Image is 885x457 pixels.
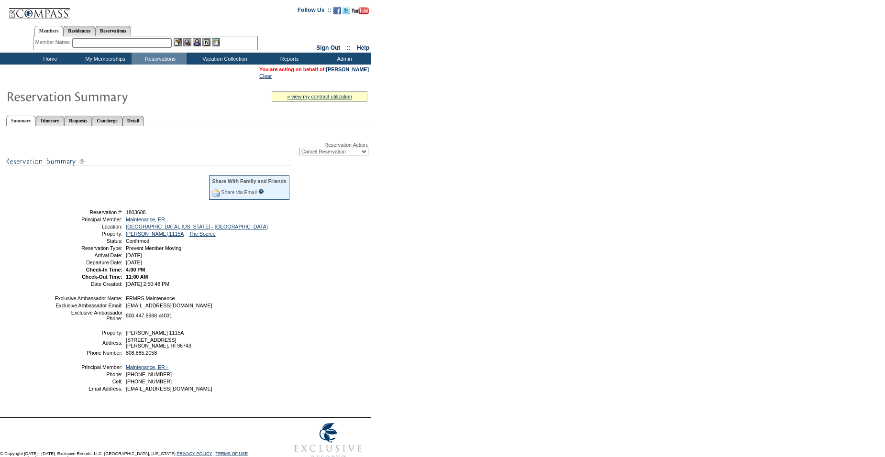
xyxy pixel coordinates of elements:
img: Become our fan on Facebook [333,7,341,14]
img: Follow us on Twitter [343,7,350,14]
span: [DATE] [126,260,142,265]
a: Share via Email [221,189,257,195]
a: Maintenance, ER - [126,364,168,370]
strong: Check-In Time: [86,267,122,272]
a: Itinerary [36,116,64,126]
span: [DATE] [126,252,142,258]
div: Reservation Action: [5,142,368,155]
div: Share With Family and Friends [212,178,287,184]
span: [PHONE_NUMBER] [126,371,172,377]
span: 11:00 AM [126,274,148,280]
a: Detail [122,116,144,126]
span: [EMAIL_ADDRESS][DOMAIN_NAME] [126,386,212,392]
a: TERMS OF USE [216,451,248,456]
strong: Check-Out Time: [82,274,122,280]
a: The Source [189,231,215,237]
span: You are acting on behalf of: [259,66,369,72]
a: Sign Out [316,44,340,51]
img: View [183,38,191,46]
td: Follow Us :: [298,6,332,17]
input: What is this? [258,189,264,194]
td: Admin [316,53,371,65]
a: [PERSON_NAME] [326,66,369,72]
td: Reports [261,53,316,65]
td: Reservation #: [54,209,122,215]
td: Email Address: [54,386,122,392]
td: Principal Member: [54,217,122,222]
a: Summary [6,116,36,126]
a: Members [34,26,64,36]
span: 1803688 [126,209,146,215]
div: Member Name: [35,38,72,46]
a: Reservations [95,26,131,36]
img: b_calculator.gif [212,38,220,46]
a: PRIVACY POLICY [177,451,212,456]
td: Phone Number: [54,350,122,356]
td: Location: [54,224,122,229]
td: Status: [54,238,122,244]
a: » view my contract utilization [287,94,352,99]
td: Departure Date: [54,260,122,265]
a: Requests [64,116,92,126]
td: My Memberships [77,53,132,65]
td: Reservations [132,53,187,65]
span: [DATE] 2:50:48 PM [126,281,169,287]
a: Clear [259,73,272,79]
span: [EMAIL_ADDRESS][DOMAIN_NAME] [126,303,212,308]
span: [STREET_ADDRESS] [PERSON_NAME], HI 96743 [126,337,191,348]
a: Become our fan on Facebook [333,10,341,15]
a: Concierge [92,116,122,126]
td: Reservation Type: [54,245,122,251]
img: subTtlResSummary.gif [5,155,292,167]
td: Home [22,53,77,65]
td: Cell: [54,379,122,384]
td: Phone: [54,371,122,377]
a: [PERSON_NAME] 1115A [126,231,184,237]
td: Principal Member: [54,364,122,370]
td: Property: [54,330,122,336]
td: Exclusive Ambassador Email: [54,303,122,308]
td: Vacation Collection [187,53,261,65]
span: 4:00 PM [126,267,145,272]
td: Exclusive Ambassador Phone: [54,310,122,321]
a: Follow us on Twitter [343,10,350,15]
td: Exclusive Ambassador Name: [54,295,122,301]
img: Reservaton Summary [6,87,198,106]
span: :: [347,44,351,51]
span: 800.447.8988 x4031 [126,313,172,318]
span: ERMRS Maintenance [126,295,175,301]
a: Residences [63,26,95,36]
td: Date Created: [54,281,122,287]
span: 808.885.2058 [126,350,157,356]
a: Help [357,44,369,51]
span: [PERSON_NAME] 1115A [126,330,184,336]
td: Property: [54,231,122,237]
span: Confirmed [126,238,149,244]
img: Impersonate [193,38,201,46]
img: b_edit.gif [174,38,182,46]
img: Subscribe to our YouTube Channel [352,7,369,14]
a: Maintenance, ER - [126,217,168,222]
a: [GEOGRAPHIC_DATA], [US_STATE] - [GEOGRAPHIC_DATA] [126,224,268,229]
td: Address: [54,337,122,348]
img: Reservations [202,38,210,46]
span: Prevent Member Moving [126,245,181,251]
span: [PHONE_NUMBER] [126,379,172,384]
a: Subscribe to our YouTube Channel [352,10,369,15]
td: Arrival Date: [54,252,122,258]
